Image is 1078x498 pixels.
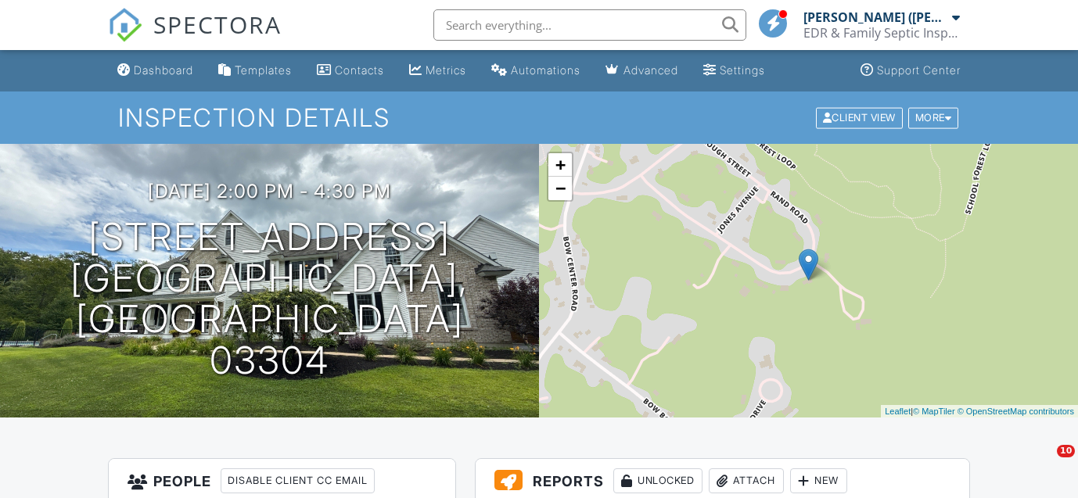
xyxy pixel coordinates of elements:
[790,468,847,493] div: New
[221,468,375,493] div: Disable Client CC Email
[148,181,391,202] h3: [DATE] 2:00 pm - 4:30 pm
[803,25,960,41] div: EDR & Family Septic Inspections LLC
[548,153,572,177] a: Zoom in
[108,8,142,42] img: The Best Home Inspection Software - Spectora
[511,63,580,77] div: Automations
[1025,445,1062,482] iframe: Intercom live chat
[877,63,961,77] div: Support Center
[134,63,193,77] div: Dashboard
[212,56,298,85] a: Templates
[885,407,911,416] a: Leaflet
[1057,445,1075,457] span: 10
[697,56,771,85] a: Settings
[153,8,282,41] span: SPECTORA
[599,56,685,85] a: Advanced
[548,177,572,200] a: Zoom out
[803,9,948,25] div: [PERSON_NAME] ([PERSON_NAME]) [PERSON_NAME]
[623,63,678,77] div: Advanced
[854,56,967,85] a: Support Center
[709,468,784,493] div: Attach
[108,21,282,54] a: SPECTORA
[485,56,587,85] a: Automations (Basic)
[881,405,1078,418] div: |
[311,56,390,85] a: Contacts
[235,63,292,77] div: Templates
[403,56,473,85] a: Metrics
[25,217,514,382] h1: [STREET_ADDRESS] [GEOGRAPHIC_DATA], [GEOGRAPHIC_DATA] 03304
[814,111,907,123] a: Client View
[433,9,746,41] input: Search everything...
[426,63,466,77] div: Metrics
[958,407,1074,416] a: © OpenStreetMap contributors
[913,407,955,416] a: © MapTiler
[335,63,384,77] div: Contacts
[720,63,765,77] div: Settings
[613,468,702,493] div: Unlocked
[111,56,199,85] a: Dashboard
[908,107,959,128] div: More
[118,104,961,131] h1: Inspection Details
[816,107,903,128] div: Client View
